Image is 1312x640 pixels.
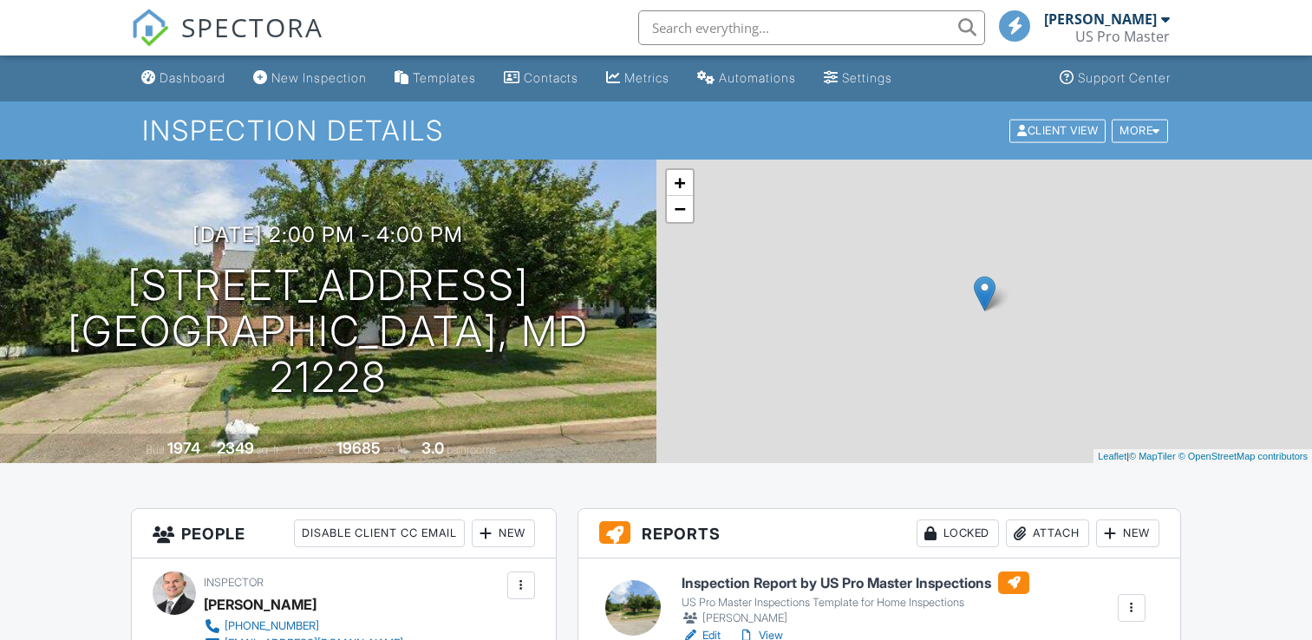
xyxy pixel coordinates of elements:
h1: [STREET_ADDRESS] [GEOGRAPHIC_DATA], MD 21228 [28,263,629,400]
div: Attach [1006,519,1089,547]
div: More [1112,119,1168,142]
a: New Inspection [246,62,374,95]
div: 19685 [336,439,381,457]
a: Settings [817,62,899,95]
span: sq. ft. [257,443,281,456]
div: | [1093,449,1312,464]
div: New [1096,519,1159,547]
h3: Reports [578,509,1180,558]
div: [PERSON_NAME] [682,610,1029,627]
h3: [DATE] 2:00 pm - 4:00 pm [193,223,463,246]
a: Metrics [599,62,676,95]
div: 3.0 [421,439,444,457]
a: Templates [388,62,483,95]
a: Support Center [1053,62,1178,95]
div: New [472,519,535,547]
div: Automations [719,70,796,85]
div: Settings [842,70,892,85]
a: Automations (Basic) [690,62,803,95]
a: © OpenStreetMap contributors [1178,451,1308,461]
span: Lot Size [297,443,334,456]
a: © MapTiler [1129,451,1176,461]
a: Zoom out [667,196,693,222]
div: Disable Client CC Email [294,519,465,547]
div: New Inspection [271,70,367,85]
div: [PHONE_NUMBER] [225,619,319,633]
div: Contacts [524,70,578,85]
span: bathrooms [447,443,496,456]
div: Client View [1009,119,1106,142]
a: Client View [1008,123,1110,136]
a: Leaflet [1098,451,1126,461]
a: Contacts [497,62,585,95]
a: [PHONE_NUMBER] [204,617,403,635]
div: Templates [413,70,476,85]
a: Inspection Report by US Pro Master Inspections US Pro Master Inspections Template for Home Inspec... [682,571,1029,627]
a: Dashboard [134,62,232,95]
div: Dashboard [160,70,225,85]
div: Locked [917,519,999,547]
span: Built [146,443,165,456]
div: 1974 [167,439,200,457]
div: Metrics [624,70,669,85]
div: 2349 [217,439,254,457]
div: [PERSON_NAME] [1044,10,1157,28]
span: SPECTORA [181,9,323,45]
h1: Inspection Details [142,115,1170,146]
div: US Pro Master [1075,28,1170,45]
a: SPECTORA [131,23,323,60]
h3: People [132,509,555,558]
img: The Best Home Inspection Software - Spectora [131,9,169,47]
span: Inspector [204,576,264,589]
h6: Inspection Report by US Pro Master Inspections [682,571,1029,594]
div: Support Center [1078,70,1171,85]
div: US Pro Master Inspections Template for Home Inspections [682,596,1029,610]
input: Search everything... [638,10,985,45]
a: Zoom in [667,170,693,196]
span: sq.ft. [383,443,405,456]
div: [PERSON_NAME] [204,591,317,617]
